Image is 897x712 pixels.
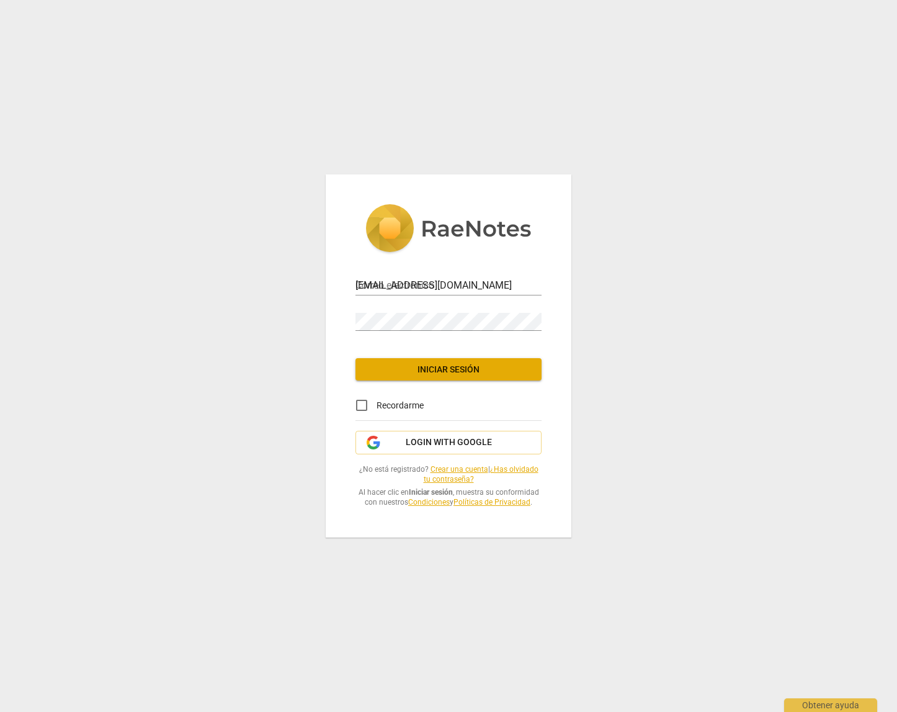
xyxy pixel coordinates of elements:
button: Login with Google [355,431,542,454]
a: Políticas de Privacidad [453,498,530,507]
button: Iniciar sesión [355,358,542,381]
a: ¿Has olvidado tu contraseña? [424,465,538,484]
span: Recordarme [377,399,424,412]
span: Login with Google [406,436,492,449]
b: Iniciar sesión [409,488,453,497]
a: Crear una cuenta [431,465,488,474]
div: Obtener ayuda [784,698,877,712]
span: Iniciar sesión [365,364,532,376]
a: Condiciones [408,498,450,507]
span: Al hacer clic en , muestra su conformidad con nuestros y . [355,487,542,508]
span: ¿No está registrado? | [355,464,542,485]
img: 5ac2273c67554f335776073100b6d88f.svg [365,204,532,255]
